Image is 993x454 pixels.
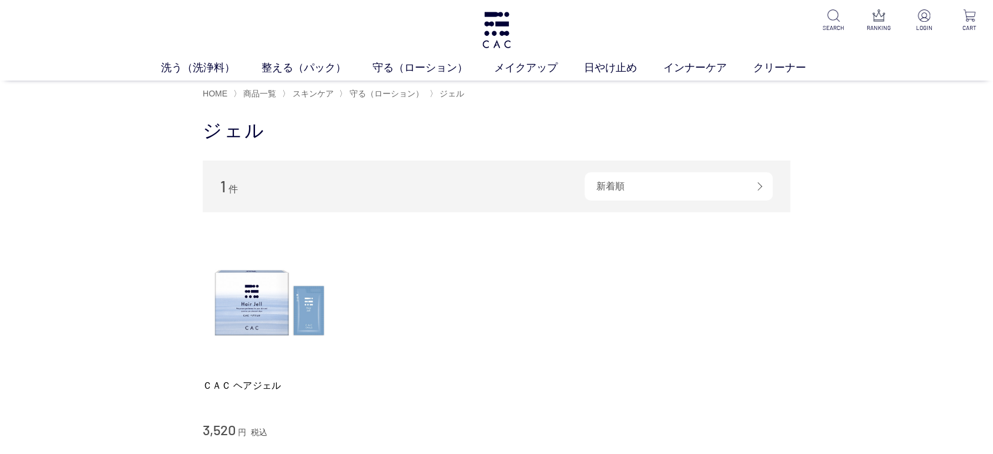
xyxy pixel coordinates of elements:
[243,89,276,98] span: 商品一覧
[293,89,334,98] span: スキンケア
[233,88,279,99] li: 〉
[53,71,98,78] div: ドメイン概要
[290,89,334,98] a: スキンケア
[429,88,467,99] li: 〉
[251,428,267,437] span: 税込
[339,88,427,99] li: 〉
[220,177,226,195] span: 1
[203,379,337,392] a: ＣＡＣ ヘアジェル
[241,89,276,98] a: 商品一覧
[585,172,773,201] div: 新着順
[203,236,337,370] img: ＣＡＣ ヘアジェル
[203,421,236,438] span: 3,520
[910,9,938,32] a: LOGIN
[819,24,848,32] p: SEARCH
[123,69,133,79] img: tab_keywords_by_traffic_grey.svg
[19,31,28,41] img: website_grey.svg
[261,60,373,76] a: 整える（パック）
[819,9,848,32] a: SEARCH
[663,60,753,76] a: インナーケア
[282,88,337,99] li: 〉
[33,19,58,28] div: v 4.0.25
[238,428,246,437] span: 円
[955,9,984,32] a: CART
[753,60,833,76] a: クリーナー
[481,12,512,48] img: logo
[864,9,893,32] a: RANKING
[584,60,663,76] a: 日やけ止め
[373,60,494,76] a: 守る（ローション）
[494,60,584,76] a: メイクアップ
[203,89,227,98] a: HOME
[31,31,201,41] div: ドメイン: [DOMAIN_NAME][PERSON_NAME]
[161,60,261,76] a: 洗う（洗浄料）
[910,24,938,32] p: LOGIN
[19,19,28,28] img: logo_orange.svg
[350,89,424,98] span: 守る（ローション）
[203,118,790,143] h1: ジェル
[228,184,237,194] span: 件
[347,89,424,98] a: 守る（ローション）
[40,69,49,79] img: tab_domain_overview_orange.svg
[440,89,464,98] span: ジェル
[437,89,464,98] a: ジェル
[955,24,984,32] p: CART
[136,71,189,78] div: キーワード流入
[864,24,893,32] p: RANKING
